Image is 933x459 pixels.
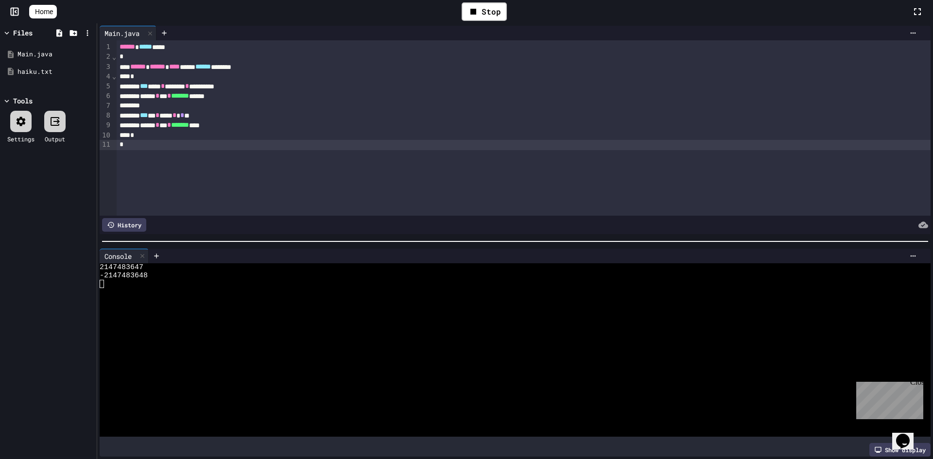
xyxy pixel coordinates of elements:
div: Console [100,249,149,263]
div: 1 [100,42,112,52]
div: 11 [100,140,112,150]
a: Home [29,5,57,18]
iframe: chat widget [892,420,923,449]
div: History [102,218,146,232]
iframe: chat widget [852,378,923,419]
div: Chat with us now!Close [4,4,67,62]
div: Main.java [100,28,144,38]
div: 7 [100,101,112,111]
div: Output [45,135,65,143]
div: 6 [100,91,112,101]
div: haiku.txt [17,67,93,77]
span: Fold line [112,72,117,80]
div: Files [13,28,33,38]
span: Fold line [112,53,117,61]
div: Show display [869,443,931,457]
div: Tools [13,96,33,106]
div: Console [100,251,137,261]
div: 2 [100,52,112,62]
div: Stop [462,2,507,21]
div: 4 [100,72,112,82]
div: Main.java [100,26,156,40]
div: 8 [100,111,112,120]
span: 2147483647 [100,263,143,272]
div: 9 [100,120,112,130]
span: -2147483648 [100,272,148,280]
div: 10 [100,131,112,140]
div: 3 [100,62,112,72]
div: 5 [100,82,112,91]
span: Home [35,7,53,17]
div: Main.java [17,50,93,59]
div: Settings [7,135,35,143]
